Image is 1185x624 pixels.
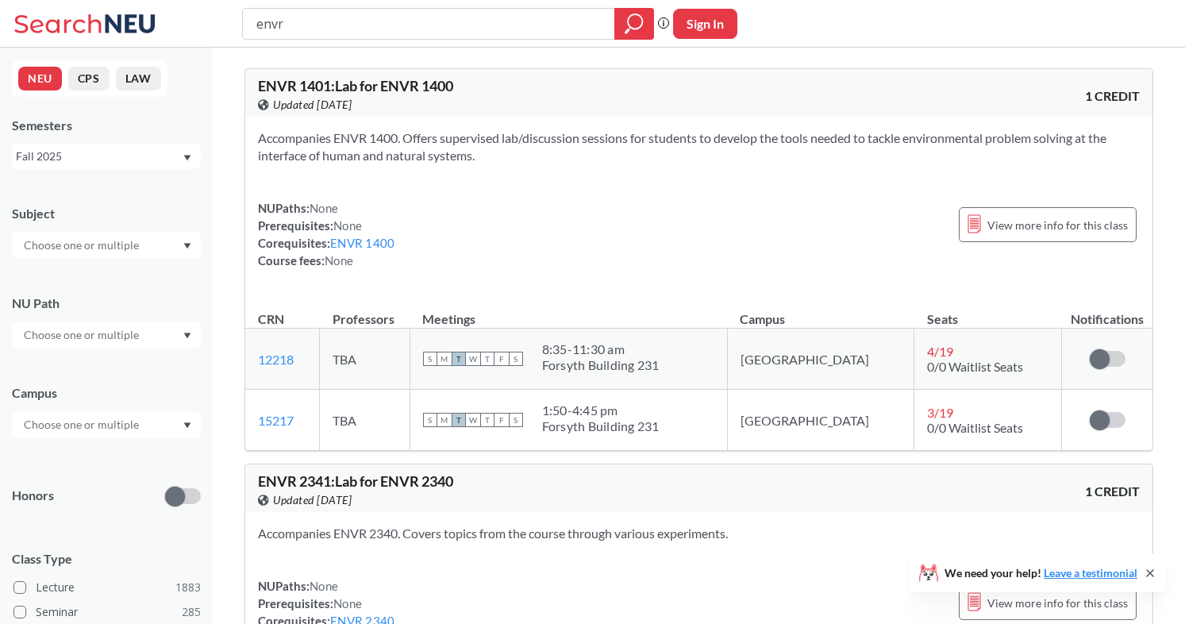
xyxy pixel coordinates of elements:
[1044,566,1137,580] a: Leave a testimonial
[182,603,201,621] span: 285
[258,413,294,428] a: 15217
[466,352,480,366] span: W
[509,413,523,427] span: S
[480,352,494,366] span: T
[987,593,1128,613] span: View more info for this class
[494,352,509,366] span: F
[68,67,110,91] button: CPS
[258,525,1140,542] section: Accompanies ENVR 2340. Covers topics from the course through various experiments.
[987,215,1128,235] span: View more info for this class
[16,415,149,434] input: Choose one or multiple
[727,329,914,390] td: [GEOGRAPHIC_DATA]
[183,422,191,429] svg: Dropdown arrow
[320,329,410,390] td: TBA
[116,67,161,91] button: LAW
[542,403,660,418] div: 1:50 - 4:45 pm
[673,9,737,39] button: Sign In
[310,579,338,593] span: None
[927,405,953,420] span: 3 / 19
[927,420,1023,435] span: 0/0 Waitlist Seats
[1085,483,1140,500] span: 1 CREDIT
[258,352,294,367] a: 12218
[1085,87,1140,105] span: 1 CREDIT
[273,491,352,509] span: Updated [DATE]
[727,390,914,451] td: [GEOGRAPHIC_DATA]
[494,413,509,427] span: F
[12,550,201,568] span: Class Type
[12,232,201,259] div: Dropdown arrow
[333,596,362,611] span: None
[466,413,480,427] span: W
[423,352,437,366] span: S
[437,413,452,427] span: M
[273,96,352,114] span: Updated [DATE]
[258,472,453,490] span: ENVR 2341 : Lab for ENVR 2340
[914,295,1062,329] th: Seats
[13,602,201,622] label: Seminar
[16,148,182,165] div: Fall 2025
[509,352,523,366] span: S
[310,201,338,215] span: None
[452,413,466,427] span: T
[258,310,284,328] div: CRN
[1062,295,1152,329] th: Notifications
[183,243,191,249] svg: Dropdown arrow
[16,236,149,255] input: Choose one or multiple
[333,218,362,233] span: None
[320,295,410,329] th: Professors
[18,67,62,91] button: NEU
[423,413,437,427] span: S
[12,384,201,402] div: Campus
[452,352,466,366] span: T
[320,390,410,451] td: TBA
[255,10,603,37] input: Class, professor, course number, "phrase"
[12,205,201,222] div: Subject
[12,487,54,505] p: Honors
[927,344,953,359] span: 4 / 19
[480,413,494,427] span: T
[437,352,452,366] span: M
[12,322,201,349] div: Dropdown arrow
[12,117,201,134] div: Semesters
[330,236,394,250] a: ENVR 1400
[12,144,201,169] div: Fall 2025Dropdown arrow
[727,295,914,329] th: Campus
[183,155,191,161] svg: Dropdown arrow
[183,333,191,339] svg: Dropdown arrow
[325,253,353,268] span: None
[542,341,660,357] div: 8:35 - 11:30 am
[12,411,201,438] div: Dropdown arrow
[16,325,149,345] input: Choose one or multiple
[614,8,654,40] div: magnifying glass
[542,357,660,373] div: Forsyth Building 231
[625,13,644,35] svg: magnifying glass
[12,295,201,312] div: NU Path
[410,295,727,329] th: Meetings
[258,199,394,269] div: NUPaths: Prerequisites: Corequisites: Course fees:
[542,418,660,434] div: Forsyth Building 231
[175,579,201,596] span: 1883
[927,359,1023,374] span: 0/0 Waitlist Seats
[945,568,1137,579] span: We need your help!
[258,129,1140,164] section: Accompanies ENVR 1400. Offers supervised lab/discussion sessions for students to develop the tool...
[258,77,453,94] span: ENVR 1401 : Lab for ENVR 1400
[13,577,201,598] label: Lecture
